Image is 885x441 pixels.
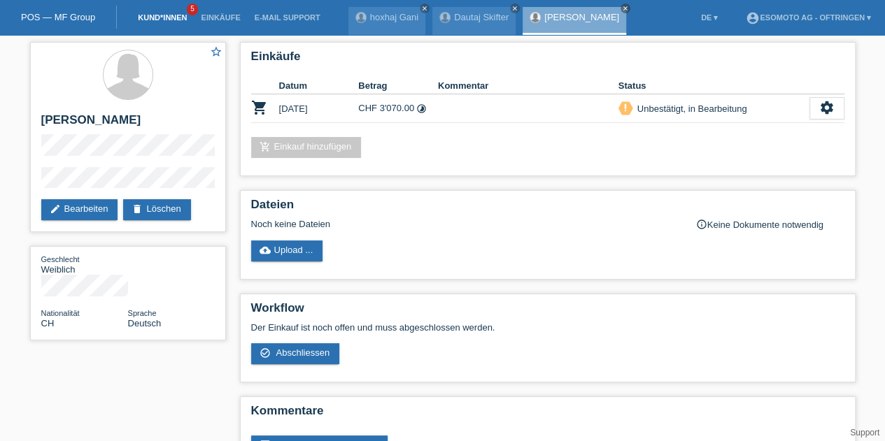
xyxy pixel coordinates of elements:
[739,13,878,22] a: account_circleEsomoto AG - Oftringen ▾
[251,240,323,261] a: cloud_uploadUpload ...
[510,3,520,13] a: close
[41,113,215,134] h2: [PERSON_NAME]
[633,101,747,116] div: Unbestätigt, in Bearbeitung
[621,3,630,13] a: close
[618,78,809,94] th: Status
[41,254,128,275] div: Weiblich
[251,301,844,322] h2: Workflow
[131,13,194,22] a: Kund*innen
[210,45,222,60] a: star_border
[622,5,629,12] i: close
[128,318,162,328] span: Deutsch
[438,78,618,94] th: Kommentar
[358,78,438,94] th: Betrag
[194,13,247,22] a: Einkäufe
[123,199,190,220] a: deleteLöschen
[511,5,518,12] i: close
[819,100,835,115] i: settings
[696,219,844,230] div: Keine Dokumente notwendig
[132,203,143,215] i: delete
[251,198,844,219] h2: Dateien
[260,245,271,256] i: cloud_upload
[41,318,55,328] span: Schweiz
[187,3,198,15] span: 5
[128,309,157,317] span: Sprache
[544,12,619,22] a: [PERSON_NAME]
[279,94,359,123] td: [DATE]
[50,203,61,215] i: edit
[248,13,327,22] a: E-Mail Support
[251,343,340,364] a: check_circle_outline Abschliessen
[621,103,630,113] i: priority_high
[251,219,679,229] div: Noch keine Dateien
[420,3,430,13] a: close
[251,50,844,71] h2: Einkäufe
[454,12,509,22] a: Dautaj Skifter
[21,12,95,22] a: POS — MF Group
[260,141,271,152] i: add_shopping_cart
[370,12,418,22] a: hoxhaj Gani
[41,309,80,317] span: Nationalität
[41,199,118,220] a: editBearbeiten
[41,255,80,263] span: Geschlecht
[416,103,427,114] i: 36 Raten
[279,78,359,94] th: Datum
[251,404,844,425] h2: Kommentare
[746,11,760,25] i: account_circle
[358,94,438,123] td: CHF 3'070.00
[251,137,362,158] a: add_shopping_cartEinkauf hinzufügen
[696,219,707,230] i: info_outline
[421,5,428,12] i: close
[850,428,879,438] a: Support
[210,45,222,58] i: star_border
[260,347,271,359] i: check_circle_outline
[251,99,268,116] i: POSP00026417
[694,13,725,22] a: DE ▾
[276,347,330,358] span: Abschliessen
[251,322,844,333] p: Der Einkauf ist noch offen und muss abgeschlossen werden.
